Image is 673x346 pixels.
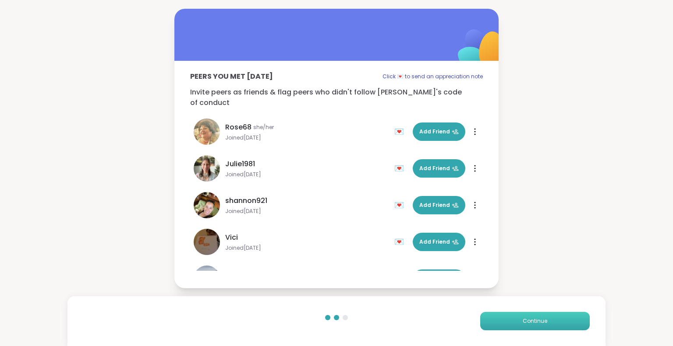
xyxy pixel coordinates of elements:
[413,196,465,214] button: Add Friend
[194,119,220,145] img: Rose68
[413,159,465,178] button: Add Friend
[225,122,251,133] span: Rose68
[480,312,590,330] button: Continue
[190,71,273,82] p: Peers you met [DATE]
[523,317,547,325] span: Continue
[225,269,271,280] span: kathleenlynn
[413,269,465,288] button: Add Friend
[419,128,459,136] span: Add Friend
[394,161,407,175] div: 💌
[194,266,220,292] img: kathleenlynn
[394,198,407,212] div: 💌
[413,233,465,251] button: Add Friend
[419,238,459,246] span: Add Friend
[194,229,220,255] img: Vici
[225,208,389,215] span: Joined [DATE]
[225,232,238,243] span: Vici
[394,125,407,139] div: 💌
[190,87,483,108] p: Invite peers as friends & flag peers who didn't follow [PERSON_NAME]'s code of conduct
[194,155,220,182] img: Julie1981
[419,164,459,172] span: Add Friend
[225,196,267,206] span: shannon921
[225,171,389,178] span: Joined [DATE]
[419,201,459,209] span: Add Friend
[225,159,255,169] span: Julie1981
[413,122,465,141] button: Add Friend
[225,245,389,252] span: Joined [DATE]
[383,71,483,82] p: Click 💌 to send an appreciation note
[394,235,407,249] div: 💌
[437,7,524,94] img: ShareWell Logomark
[225,134,389,141] span: Joined [DATE]
[253,124,274,131] span: she/her
[194,192,220,218] img: shannon921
